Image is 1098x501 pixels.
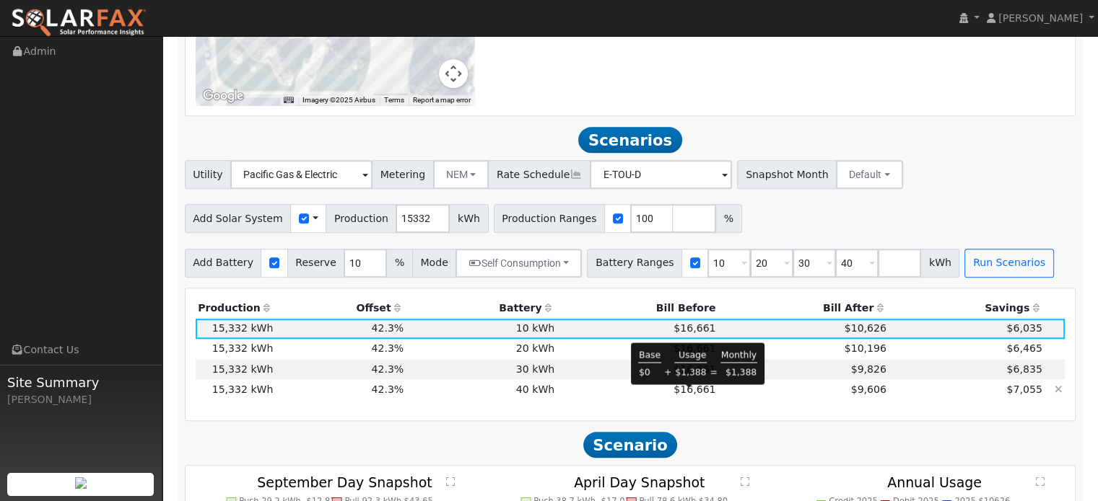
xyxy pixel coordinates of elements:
[75,477,87,489] img: retrieve
[494,204,605,233] span: Production Ranges
[449,204,488,233] span: kWh
[302,96,375,104] span: Imagery ©2025 Airbus
[372,160,434,189] span: Metering
[737,160,837,189] span: Snapshot Month
[276,298,406,319] th: Offset
[720,365,757,380] td: $1,388
[230,160,372,189] input: Select a Utility
[557,298,718,319] th: Bill Before
[574,474,705,490] text: April Day Snapshot
[406,319,557,339] td: 10 kWh
[1036,476,1045,487] text: 
[741,476,749,487] text: 
[185,160,232,189] span: Utility
[663,365,672,380] td: +
[196,319,276,339] td: 15,332 kWh
[406,298,557,319] th: Battery
[439,59,468,88] button: Map camera controls
[674,365,707,380] td: $1,388
[406,379,557,399] td: 40 kWh
[715,204,741,233] span: %
[964,249,1053,278] button: Run Scenarios
[257,474,432,490] text: September Day Snapshot
[199,87,247,105] img: Google
[7,373,154,392] span: Site Summary
[583,432,678,458] span: Scenario
[887,474,982,490] text: Annual Usage
[638,365,661,380] td: $0
[284,95,294,105] button: Keyboard shortcuts
[406,339,557,359] td: 20 kWh
[412,249,456,278] span: Mode
[674,322,715,334] span: $16,661
[287,249,345,278] span: Reserve
[7,392,154,407] div: [PERSON_NAME]
[1006,322,1042,334] span: $6,035
[413,96,471,104] a: Report a map error
[718,298,889,319] th: Bill After
[446,476,455,487] text: 
[199,87,247,105] a: Open this area in Google Maps (opens a new window)
[185,204,292,233] span: Add Solar System
[845,322,886,334] span: $10,626
[386,249,412,278] span: %
[11,8,147,38] img: SolarFax
[1006,383,1042,395] span: $7,055
[578,127,681,153] span: Scenarios
[851,363,886,375] span: $9,826
[371,363,404,375] span: 42.3%
[196,379,276,399] td: 15,332 kWh
[985,302,1029,314] span: Savings
[406,359,557,379] td: 30 kWh
[998,12,1083,24] span: [PERSON_NAME]
[720,347,757,363] td: Monthly
[920,249,959,278] span: kWh
[371,383,404,395] span: 42.3%
[196,339,276,359] td: 15,332 kWh
[587,249,682,278] span: Battery Ranges
[836,160,903,189] button: Default
[456,249,582,278] button: Self Consumption
[709,365,718,380] td: =
[851,383,886,395] span: $9,606
[1006,342,1042,354] span: $6,465
[488,160,591,189] span: Rate Schedule
[1055,383,1063,395] a: Hide scenario
[196,298,276,319] th: Production
[433,160,489,189] button: NEM
[845,342,886,354] span: $10,196
[384,96,404,104] a: Terms (opens in new tab)
[371,342,404,354] span: 42.3%
[674,347,707,363] td: Usage
[590,160,732,189] input: Select a Rate Schedule
[674,383,715,395] span: $16,661
[638,347,661,363] td: Base
[1006,363,1042,375] span: $6,835
[326,204,396,233] span: Production
[371,322,404,334] span: 42.3%
[196,359,276,379] td: 15,332 kWh
[185,249,262,278] span: Add Battery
